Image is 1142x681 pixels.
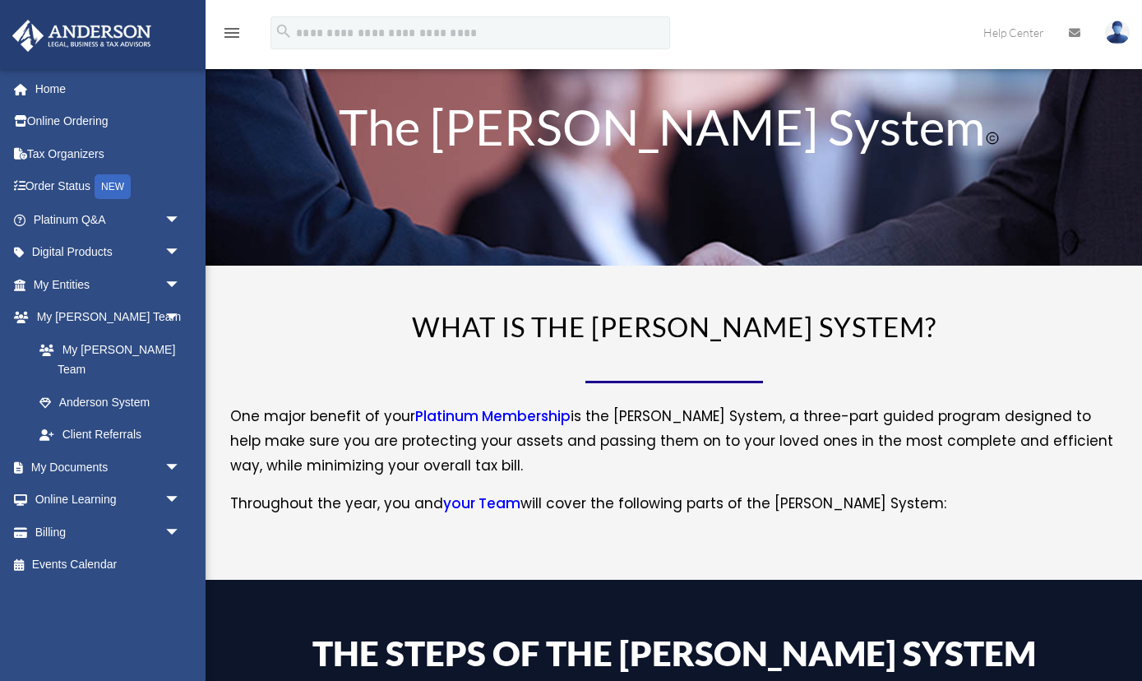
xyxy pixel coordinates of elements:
[12,203,206,236] a: Platinum Q&Aarrow_drop_down
[222,23,242,43] i: menu
[222,29,242,43] a: menu
[164,236,197,270] span: arrow_drop_down
[7,20,156,52] img: Anderson Advisors Platinum Portal
[299,636,1048,679] h4: The Steps of the [PERSON_NAME] System
[23,419,206,452] a: Client Referrals
[95,174,131,199] div: NEW
[12,170,206,204] a: Order StatusNEW
[12,137,206,170] a: Tax Organizers
[12,236,206,269] a: Digital Productsarrow_drop_down
[164,268,197,302] span: arrow_drop_down
[23,386,197,419] a: Anderson System
[12,516,206,549] a: Billingarrow_drop_down
[415,406,571,434] a: Platinum Membership
[23,333,206,386] a: My [PERSON_NAME] Team
[230,405,1118,492] p: One major benefit of your is the [PERSON_NAME] System, a three-part guided program designed to he...
[12,549,206,581] a: Events Calendar
[12,484,206,517] a: Online Learningarrow_drop_down
[12,301,206,334] a: My [PERSON_NAME] Teamarrow_drop_down
[230,492,1118,517] p: Throughout the year, you and will cover the following parts of the [PERSON_NAME] System:
[275,22,293,40] i: search
[164,451,197,484] span: arrow_drop_down
[299,102,1048,160] h1: The [PERSON_NAME] System
[12,72,206,105] a: Home
[164,301,197,335] span: arrow_drop_down
[443,493,520,521] a: your Team
[164,203,197,237] span: arrow_drop_down
[412,310,936,343] span: WHAT IS THE [PERSON_NAME] SYSTEM?
[12,105,206,138] a: Online Ordering
[1105,21,1130,44] img: User Pic
[12,268,206,301] a: My Entitiesarrow_drop_down
[164,484,197,517] span: arrow_drop_down
[12,451,206,484] a: My Documentsarrow_drop_down
[164,516,197,549] span: arrow_drop_down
